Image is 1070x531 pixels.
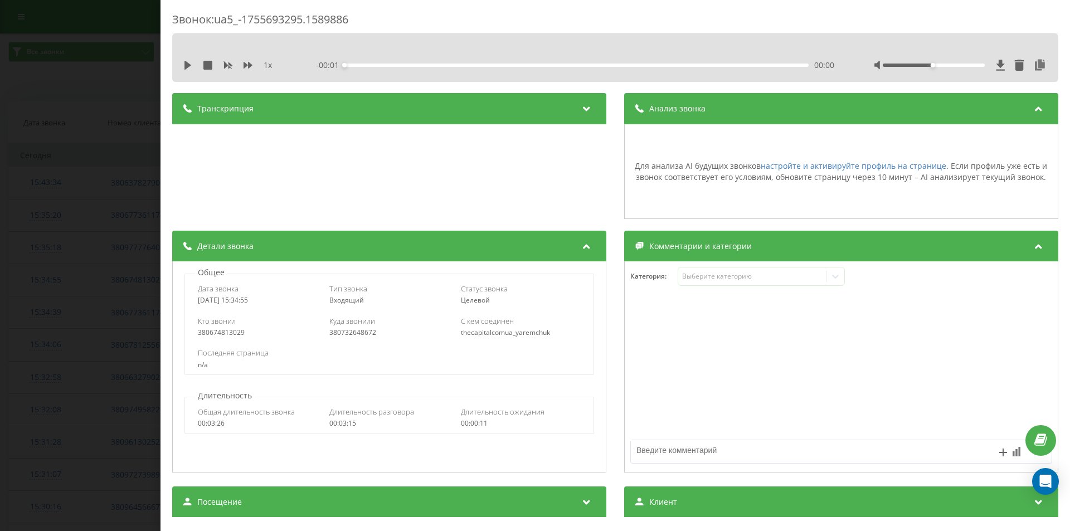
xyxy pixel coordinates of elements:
h4: Категория : [630,272,678,280]
div: 00:00:11 [461,420,581,427]
span: Входящий [329,295,364,305]
span: 1 x [264,60,272,71]
span: Последняя страница [198,348,269,358]
span: Целевой [461,295,490,305]
div: Accessibility label [342,63,347,67]
div: 00:03:26 [198,420,318,427]
div: thecapitalcomua_yaremchuk [461,329,581,337]
span: Комментарии и категории [649,241,752,252]
span: Длительность разговора [329,407,414,417]
span: 00:00 [814,60,834,71]
div: 00:03:15 [329,420,449,427]
span: Анализ звонка [649,103,706,114]
span: Клиент [649,496,677,508]
div: Accessibility label [931,63,935,67]
div: n/a [198,361,580,369]
div: 380732648672 [329,329,449,337]
span: Тип звонка [329,284,367,294]
span: Куда звонили [329,316,375,326]
span: - 00:01 [316,60,344,71]
span: Статус звонка [461,284,508,294]
div: Выберите категорию [682,272,821,281]
div: Звонок : ua5_-1755693295.1589886 [172,12,1058,33]
div: Для анализа AI будущих звонков . Если профиль уже есть и звонок соответствует его условиям, обнов... [630,160,1052,182]
span: Транскрипция [197,103,254,114]
p: Общее [195,267,227,278]
span: Посещение [197,496,242,508]
span: Кто звонил [198,316,236,326]
span: Детали звонка [197,241,254,252]
span: Дата звонка [198,284,239,294]
span: С кем соединен [461,316,514,326]
div: [DATE] 15:34:55 [198,296,318,304]
div: 380674813029 [198,329,318,337]
div: Open Intercom Messenger [1032,468,1059,495]
a: настройте и активируйте профиль на странице [761,160,946,171]
p: Длительность [195,390,255,401]
span: Общая длительность звонка [198,407,295,417]
span: Длительность ожидания [461,407,544,417]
